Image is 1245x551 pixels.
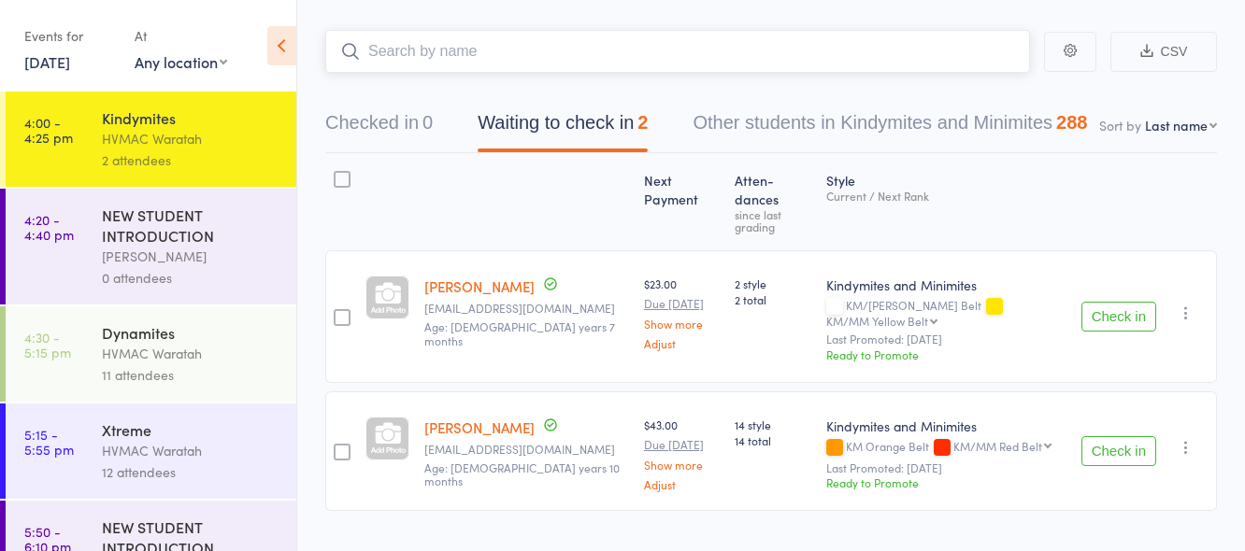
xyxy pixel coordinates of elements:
div: $23.00 [644,275,721,349]
div: 0 [422,112,433,133]
button: Other students in Kindymites and Minimites288 [693,103,1087,152]
div: KM Orange Belt [826,440,1066,456]
div: HVMAC Waratah [102,440,280,461]
a: [PERSON_NAME] [424,417,535,437]
div: Style [819,162,1073,242]
input: Search by name [325,30,1030,73]
div: KM/[PERSON_NAME] Belt [826,299,1066,327]
div: Any location [135,51,227,72]
div: Xtreme [102,419,280,440]
small: aarjacairns@gmail.com [424,302,629,315]
div: Current / Next Rank [826,190,1066,202]
div: Ready to Promote [826,346,1066,362]
button: Check in [1081,302,1156,332]
div: 2 [637,112,648,133]
a: 4:00 -4:25 pmKindymitesHVMAC Waratah2 attendees [6,92,296,187]
div: KM/MM Red Belt [953,440,1042,452]
div: Events for [24,21,116,51]
time: 4:00 - 4:25 pm [24,115,73,145]
small: Last Promoted: [DATE] [826,461,1066,474]
span: Age: [DEMOGRAPHIC_DATA] years 7 months [424,318,615,347]
div: Ready to Promote [826,474,1066,490]
small: Due [DATE] [644,438,721,451]
div: Kindymites and Minimites [826,275,1066,294]
span: 14 style [735,417,811,432]
button: Waiting to check in2 [478,103,648,152]
div: NEW STUDENT INTRODUCTION [102,205,280,246]
div: 12 attendees [102,461,280,483]
span: 2 total [735,291,811,307]
a: 4:20 -4:40 pmNEW STUDENT INTRODUCTION[PERSON_NAME]0 attendees [6,189,296,304]
a: 5:15 -5:55 pmXtremeHVMAC Waratah12 attendees [6,403,296,499]
a: Show more [644,318,721,330]
div: HVMAC Waratah [102,128,280,149]
time: 4:30 - 5:15 pm [24,330,71,360]
span: 2 style [735,275,811,291]
small: Due [DATE] [644,297,721,310]
time: 4:20 - 4:40 pm [24,212,74,242]
div: [PERSON_NAME] [102,246,280,267]
div: Kindymites and Minimites [826,417,1066,435]
a: Show more [644,459,721,471]
small: guseaves@gmail.com [424,443,629,456]
div: Atten­dances [727,162,819,242]
a: Adjust [644,478,721,490]
div: At [135,21,227,51]
div: 0 attendees [102,267,280,289]
label: Sort by [1099,116,1141,134]
span: Age: [DEMOGRAPHIC_DATA] years 10 months [424,459,620,488]
div: 2 attendees [102,149,280,171]
time: 5:15 - 5:55 pm [24,427,74,457]
span: 14 total [735,432,811,448]
div: 11 attendees [102,364,280,386]
a: Adjust [644,337,721,349]
div: HVMAC Waratah [102,343,280,364]
div: KM/MM Yellow Belt [826,315,928,327]
a: 4:30 -5:15 pmDynamitesHVMAC Waratah11 attendees [6,306,296,402]
div: since last grading [735,208,811,233]
div: Kindymites [102,107,280,128]
a: [DATE] [24,51,70,72]
button: Check in [1081,436,1156,466]
div: $43.00 [644,417,721,490]
a: [PERSON_NAME] [424,276,535,296]
button: Checked in0 [325,103,433,152]
div: Last name [1145,116,1208,134]
div: Next Payment [637,162,728,242]
button: CSV [1110,32,1217,72]
div: 288 [1056,112,1087,133]
small: Last Promoted: [DATE] [826,332,1066,346]
div: Dynamites [102,322,280,343]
